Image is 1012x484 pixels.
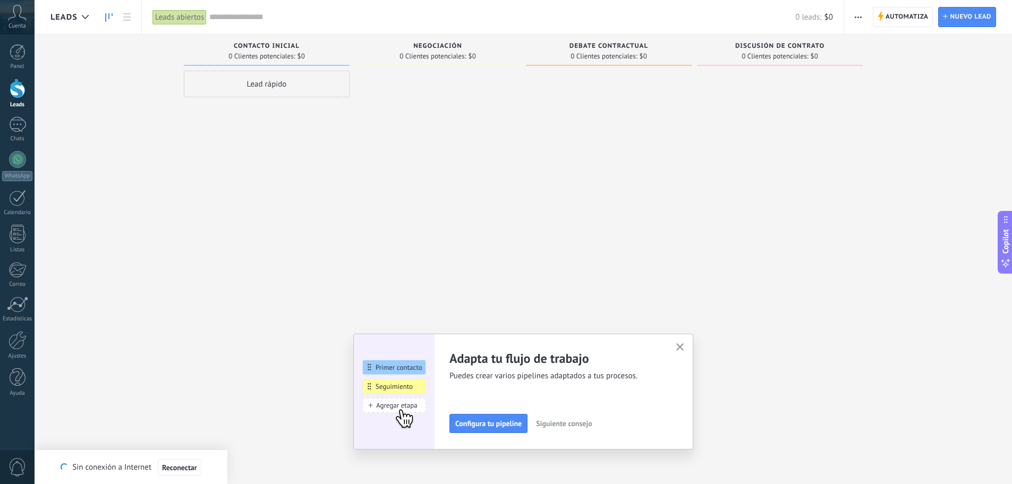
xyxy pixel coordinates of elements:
[234,43,300,50] span: Contacto inicial
[2,316,33,322] div: Estadísticas
[873,7,933,27] a: Automatiza
[449,350,663,367] h2: Adapta tu flujo de trabajo
[531,43,686,52] div: Debate contractual
[742,53,808,60] span: 0 Clientes potenciales:
[449,414,528,433] button: Configura tu pipeline
[1000,229,1011,253] span: Copilot
[640,53,647,60] span: $0
[851,7,866,27] button: Más
[886,7,929,27] span: Automatiza
[449,371,663,381] span: Puedes crear varios pipelines adaptados a tus procesos.
[469,53,476,60] span: $0
[162,464,197,471] span: Reconectar
[2,247,33,253] div: Listas
[184,71,350,97] div: Lead rápido
[536,420,592,427] span: Siguiente consejo
[795,12,821,22] span: 0 leads:
[152,10,207,25] div: Leads abiertos
[702,43,857,52] div: Discusión de contrato
[811,53,818,60] span: $0
[413,43,462,50] span: Negociación
[531,415,597,431] button: Siguiente consejo
[399,53,466,60] span: 0 Clientes potenciales:
[571,53,637,60] span: 0 Clientes potenciales:
[735,43,824,50] span: Discusión de contrato
[360,43,515,52] div: Negociación
[2,281,33,288] div: Correo
[297,53,305,60] span: $0
[938,7,996,27] a: Nuevo lead
[228,53,295,60] span: 0 Clientes potenciales:
[569,43,648,50] span: Debate contractual
[2,171,32,181] div: WhatsApp
[2,135,33,142] div: Chats
[2,101,33,108] div: Leads
[950,7,991,27] span: Nuevo lead
[50,12,78,22] span: Leads
[2,209,33,216] div: Calendario
[2,390,33,397] div: Ayuda
[158,459,201,476] button: Reconectar
[189,43,344,52] div: Contacto inicial
[118,7,136,28] a: Lista
[100,7,118,28] a: Leads
[61,458,201,476] div: Sin conexión a Internet
[455,420,522,427] span: Configura tu pipeline
[2,63,33,70] div: Panel
[2,353,33,360] div: Ajustes
[824,12,833,22] span: $0
[8,23,26,30] span: Cuenta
